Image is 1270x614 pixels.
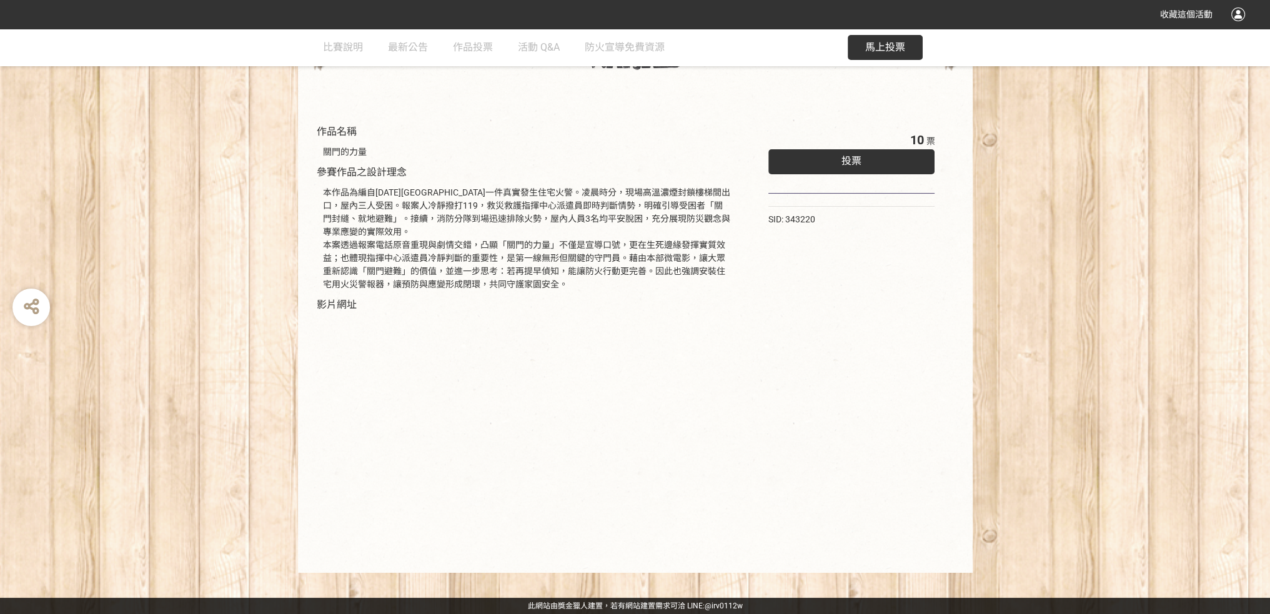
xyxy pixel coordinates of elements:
[317,299,357,310] span: 影片網址
[585,29,665,66] a: 防火宣導免費資源
[317,126,357,137] span: 作品名稱
[528,602,743,610] span: 可洽 LINE:
[323,41,363,53] span: 比賽說明
[453,41,493,53] span: 作品投票
[585,41,665,53] span: 防火宣導免費資源
[317,166,407,178] span: 參賽作品之設計理念
[865,41,905,53] span: 馬上投票
[518,29,560,66] a: 活動 Q&A
[323,186,731,291] div: 本作品為編自[DATE][GEOGRAPHIC_DATA]一件真實發生住宅火警。凌晨時分，現場高溫濃煙封鎖樓梯間出口，屋內三人受困。報案人冷靜撥打119，救災救護指揮中心派遣員即時判斷情勢，明確...
[768,214,815,224] span: SID: 343220
[453,29,493,66] a: 作品投票
[848,35,923,60] button: 馬上投票
[841,155,861,167] span: 投票
[388,29,428,66] a: 最新公告
[323,29,363,66] a: 比賽說明
[388,41,428,53] span: 最新公告
[518,41,560,53] span: 活動 Q&A
[528,602,670,610] a: 此網站由獎金獵人建置，若有網站建置需求
[705,602,743,610] a: @irv0112w
[323,146,731,159] div: 關門的力量
[926,136,935,146] span: 票
[1160,9,1213,19] span: 收藏這個活動
[910,132,923,147] span: 10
